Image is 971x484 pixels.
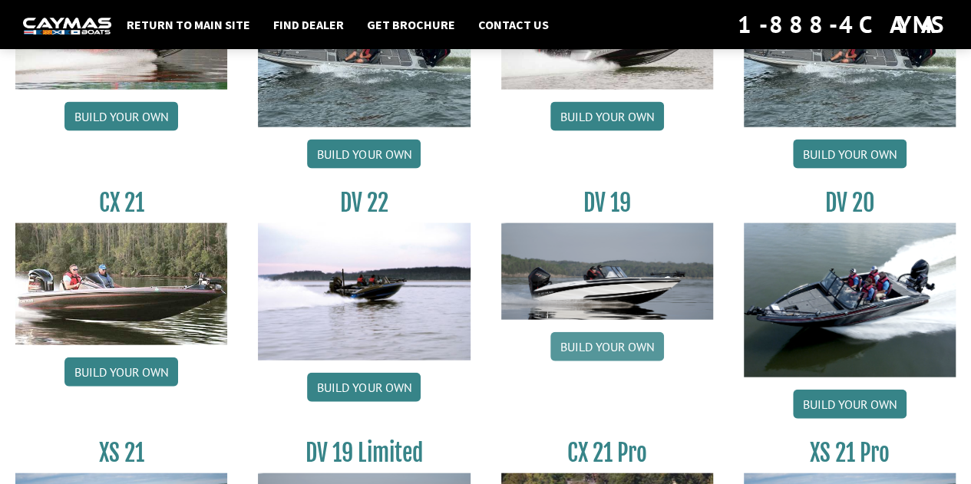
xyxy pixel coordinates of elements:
h3: XS 21 Pro [744,439,956,467]
h3: CX 21 [15,189,227,217]
a: Build your own [64,357,178,387]
img: DV22_original_motor_cropped_for_caymas_connect.jpg [258,223,470,361]
h3: CX 21 Pro [501,439,713,467]
a: Build your own [550,102,664,131]
h3: DV 19 Limited [258,439,470,467]
h3: XS 21 [15,439,227,467]
img: dv-19-ban_from_website_for_caymas_connect.png [501,223,713,321]
a: Build your own [307,373,421,402]
a: Build your own [307,140,421,169]
div: 1-888-4CAYMAS [738,8,948,41]
a: Build your own [550,332,664,361]
a: Return to main site [119,15,258,35]
a: Build your own [793,140,907,169]
a: Get Brochure [359,15,463,35]
img: CX21_thumb.jpg [15,223,227,345]
img: white-logo-c9c8dbefe5ff5ceceb0f0178aa75bf4bb51f6bca0971e226c86eb53dfe498488.png [23,18,111,34]
img: DV_20_from_website_for_caymas_connect.png [744,223,956,377]
h3: DV 20 [744,189,956,217]
a: Contact Us [471,15,557,35]
a: Build your own [64,102,178,131]
a: Build your own [793,390,907,419]
a: Find Dealer [266,15,352,35]
h3: DV 22 [258,189,470,217]
h3: DV 19 [501,189,713,217]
